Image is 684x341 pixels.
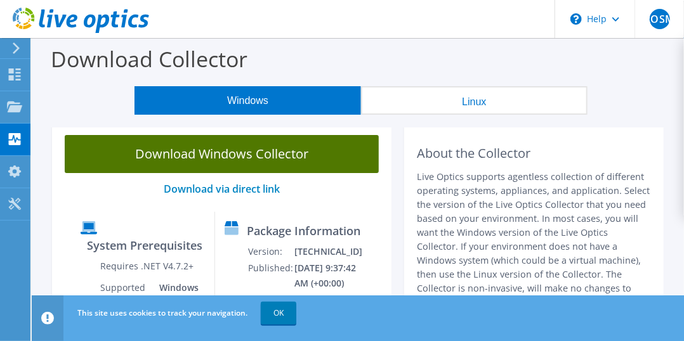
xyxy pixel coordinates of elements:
[100,260,194,273] label: Requires .NET V4.7.2+
[77,307,247,318] span: This site uses cookies to track your navigation.
[294,292,363,308] td: 29.4 MB
[135,86,361,115] button: Windows
[247,243,294,260] td: Version:
[51,44,247,74] label: Download Collector
[294,243,363,260] td: [TECHNICAL_ID]
[361,86,588,115] button: Linux
[87,239,202,252] label: System Prerequisites
[417,170,651,323] p: Live Optics supports agentless collection of different operating systems, appliances, and applica...
[650,9,670,29] span: ROSM
[247,292,294,308] td: Size:
[164,182,280,196] a: Download via direct link
[261,302,296,325] a: OK
[247,260,294,292] td: Published:
[417,146,651,161] h2: About the Collector
[65,135,379,173] a: Download Windows Collector
[570,13,582,25] svg: \n
[247,224,360,237] label: Package Information
[294,260,363,292] td: [DATE] 9:37:42 AM (+00:00)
